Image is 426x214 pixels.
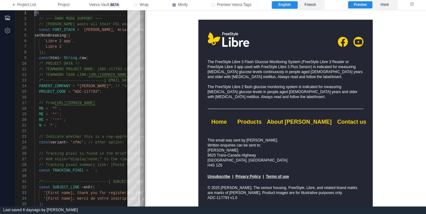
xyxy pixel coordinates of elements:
span: // [PERSON_NAME] wants all their FSL emails to use the Ca [39,22,167,27]
span: , [73,39,75,43]
span: variant [50,140,66,145]
div: 21 [15,123,26,128]
span: setNonBreaking [35,33,66,38]
span: `[PERSON_NAME], Arial, Helvetica, sans-serif` [82,28,182,32]
div: 5 [15,33,26,38]
div: 7 [15,44,26,50]
span: Wrap [140,2,149,8]
div: 31 [15,179,26,185]
span: N [39,123,41,128]
span: = [46,107,48,111]
div: 2 [15,16,26,22]
span: = [82,185,84,190]
span: ; [100,90,102,94]
span: `` [91,168,95,173]
span: | [117,164,120,168]
span: = [46,118,48,122]
img: Facebook [193,27,203,37]
div: 19 [15,112,26,117]
div: 35 [15,202,26,207]
span: // ~~~ DARK MODE SUPPORT ~~~ [39,17,102,21]
span: ; [59,112,61,117]
span: | [87,164,90,168]
div: 30 [15,173,26,179]
div: 13 [15,78,26,83]
div: 32 [15,185,26,190]
div: 20 [15,117,26,123]
a: Contact us [192,108,221,115]
span: ]); [39,50,46,55]
span: ; [84,140,86,145]
div: 4 [15,27,26,33]
div: 18 [15,106,26,112]
span: // Add style="display:none;" to the <img/> and the [39,157,151,162]
span: const [39,28,50,32]
iframe: preview [145,10,426,207]
div: 22 [15,128,26,134]
span: "[PERSON_NAME]" [77,84,111,88]
span: `Libre 2 app` [44,39,73,43]
span: `ᵐᵉ` [50,112,59,117]
span: beta [109,2,120,8]
span: 'sfmc' [70,140,84,145]
span: [URL][DOMAIN_NAME] [55,101,95,105]
span: enFr [84,185,93,190]
div: 28 [15,162,26,168]
div: The FreeStyle Libre 3 Flash Glucose Monitoring System (FreeStyle Libre 3 Reader or FreeStyle Libr... [63,49,219,89]
span: const [39,56,50,60]
span: = [46,112,48,117]
span: // from [39,101,54,105]
span: /*---------------------------[ EMAIL DATA ]------- [39,78,151,83]
span: = [86,168,88,173]
span: // Tracking pixel is found in the brief (sent as a [39,152,151,156]
span: ([ [66,33,70,38]
span: RE [39,118,43,122]
div: 12 [15,72,26,78]
span: Project [58,2,70,8]
div: 15 [15,89,26,95]
span: PROJECT_CODE [39,90,66,94]
span: `ᴹᴰ` [50,107,59,111]
label: Preview [348,1,372,9]
div: 24 [15,140,26,145]
span: Veeva Vault [89,2,120,8]
img: YouTube [209,27,219,37]
span: String [64,56,77,60]
span: FONT_STACK [53,28,75,32]
span: ME [39,112,43,117]
span: ; [55,123,57,128]
div: 11 [15,67,26,72]
div: © 2025 [PERSON_NAME]. The sensor housing, FreeStyle, Libre, and related brand marks are marks of ... [63,175,219,190]
span: /* PROJECT DATA */ [39,62,79,66]
a: Unsubscribe [63,164,86,168]
div: 33 [15,190,26,196]
span: = [68,90,70,94]
span: = [77,28,79,32]
span: ( [93,185,95,190]
span: ; [111,84,113,88]
span: ; [86,56,88,60]
span: html [50,56,59,60]
span: TRACKING_PIXEL [53,168,84,173]
span: SUBJECT_LINE [53,185,79,190]
div: 6 [15,38,26,44]
span: = [66,140,68,145]
span: ; [64,118,66,122]
span: Preview Veeva Tags [217,2,251,8]
a: PrivacyPolicy [91,164,116,168]
span: `ᴺ` [48,123,55,128]
span: const [39,185,50,190]
span: // Indicate whether this is a rep-approved (veeva) [39,135,151,139]
a: Home [66,108,82,115]
div: 17 [15,100,26,106]
div: 26 [15,151,26,157]
span: `ʳ⁽ᵉ⁾` [50,118,64,122]
span: = [59,56,61,60]
div: 8 [15,50,26,55]
div: 10 [15,61,26,67]
span: // TEAMWORK PROJECT NAME: (ADC-117793 v1.0) FSL2 A [39,67,151,72]
span: '[First name], thank you for registering for a Lib [44,191,156,195]
div: 29 [15,168,26,173]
